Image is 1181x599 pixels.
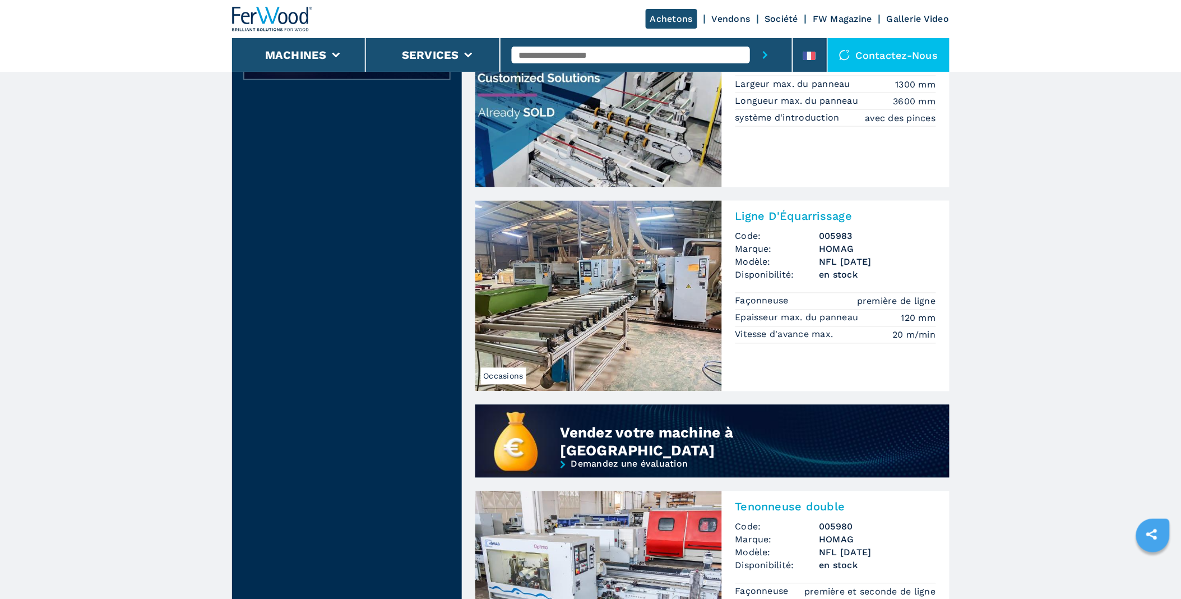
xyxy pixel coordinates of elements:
button: submit-button [750,38,781,72]
em: avec des pinces [865,112,936,125]
iframe: Chat [1133,549,1173,591]
span: Modèle: [735,256,819,269]
h3: HOMAG [819,533,936,546]
em: 3600 mm [893,95,936,108]
img: Ligne D'Équarrissage HOMAG NFL 25/4/10 [475,201,722,391]
h3: 005983 [819,230,936,243]
a: sharethis [1138,520,1166,549]
a: FW Magazine [813,13,872,24]
a: Vendons [712,13,751,24]
a: Société [765,13,799,24]
div: Vendez votre machine à [GEOGRAPHIC_DATA] [561,424,872,460]
span: Code: [735,230,819,243]
em: 1300 mm [896,78,936,91]
p: Epaisseur max. du panneau [735,312,862,324]
p: Façonneuse [735,295,792,307]
h2: Ligne D'Équarrissage [735,210,936,223]
h3: NFL [DATE] [819,546,936,559]
a: Achetons [646,9,697,29]
a: Demandez une évaluation [475,460,950,497]
em: 20 m/min [893,329,936,342]
a: Ligne D'Équarrissage HOMAG NFL 25/4/10OccasionsLigne D'ÉquarrissageCode:005983Marque:HOMAGModèle:... [475,201,950,391]
span: Modèle: [735,546,819,559]
a: Gallerie Video [887,13,950,24]
p: Façonneuse [735,586,792,598]
em: première de ligne [857,295,935,308]
p: Largeur max. du panneau [735,78,854,90]
span: en stock [819,559,936,572]
span: Marque: [735,243,819,256]
em: 120 mm [901,312,936,325]
h3: NFL [DATE] [819,256,936,269]
button: Services [402,48,459,62]
span: Occasions [481,368,526,385]
p: Vitesse d'avance max. [735,329,837,341]
span: Marque: [735,533,819,546]
span: Disponibilité: [735,559,819,572]
h3: 005980 [819,520,936,533]
button: Machines [265,48,327,62]
p: Longueur max. du panneau [735,95,862,107]
div: Contactez-nous [828,38,950,72]
h3: HOMAG [819,243,936,256]
span: Disponibilité: [735,269,819,282]
span: en stock [819,269,936,282]
img: Ferwood [232,7,313,31]
span: Code: [735,520,819,533]
img: Contactez-nous [839,49,850,61]
p: système d'introduction [735,112,843,124]
h2: Tenonneuse double [735,500,936,514]
em: première et seconde de ligne [805,586,936,598]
